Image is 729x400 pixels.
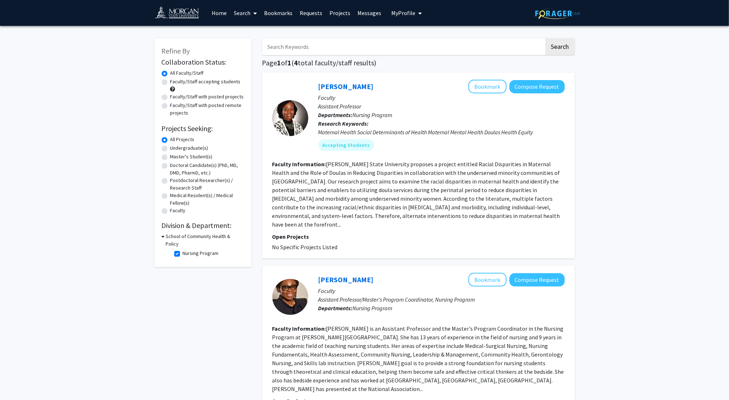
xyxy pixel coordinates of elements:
[277,58,281,67] span: 1
[318,304,353,312] b: Departments:
[318,111,353,118] b: Departments:
[272,243,338,251] span: No Specific Projects Listed
[262,59,575,67] h1: Page of ( total faculty/staff results)
[170,136,195,143] label: All Projects
[509,80,565,93] button: Compose Request to Marilyn Berchie-Gialamas
[318,295,565,304] p: Assistant Professor/Master's Program Coordinator, Nursing Program
[288,58,292,67] span: 1
[318,287,565,295] p: Faculty
[353,111,393,118] span: Nursing Program
[230,0,260,25] a: Search
[162,46,190,55] span: Refine By
[166,233,244,248] h3: School of Community Health & Policy
[170,93,244,101] label: Faculty/Staff with posted projects
[272,325,326,332] b: Faculty Information:
[170,177,244,192] label: Postdoctoral Researcher(s) / Research Staff
[318,102,565,111] p: Assistant Professor
[262,38,544,55] input: Search Keywords
[318,128,565,136] div: Maternal Health Social Determinants of Health Maternal Mental Health Doulas Health Equity
[260,0,296,25] a: Bookmarks
[318,93,565,102] p: Faculty
[170,144,208,152] label: Undergraduate(s)
[162,124,244,133] h2: Projects Seeking:
[391,9,415,17] span: My Profile
[469,273,507,287] button: Add Emelia Asamoah to Bookmarks
[318,120,369,127] b: Research Keywords:
[170,153,213,161] label: Master's Student(s)
[318,82,374,91] a: [PERSON_NAME]
[509,273,565,287] button: Compose Request to Emelia Asamoah
[354,0,385,25] a: Messages
[272,325,564,392] fg-read-more: [PERSON_NAME] is an Assistant Professor and the Master's Program Coordinator in the Nursing Progr...
[326,0,354,25] a: Projects
[469,80,507,93] button: Add Marilyn Berchie-Gialamas to Bookmarks
[5,368,31,395] iframe: Chat
[162,58,244,66] h2: Collaboration Status:
[353,304,393,312] span: Nursing Program
[170,78,241,85] label: Faculty/Staff accepting students
[208,0,230,25] a: Home
[545,38,575,55] button: Search
[183,250,219,257] label: Nursing Program
[170,69,204,77] label: All Faculty/Staff
[294,58,298,67] span: 4
[272,161,560,228] fg-read-more: [PERSON_NAME] State University proposes a project entitled Racial Disparities in Maternal Health ...
[170,162,244,177] label: Doctoral Candidate(s) (PhD, MD, DMD, PharmD, etc.)
[154,6,206,22] img: Morgan State University Logo
[318,139,374,151] mat-chip: Accepting Students
[272,161,326,168] b: Faculty Information:
[318,275,374,284] a: [PERSON_NAME]
[296,0,326,25] a: Requests
[162,221,244,230] h2: Division & Department:
[170,207,186,214] label: Faculty
[535,8,580,19] img: ForagerOne Logo
[170,192,244,207] label: Medical Resident(s) / Medical Fellow(s)
[170,102,244,117] label: Faculty/Staff with posted remote projects
[272,232,565,241] p: Open Projects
